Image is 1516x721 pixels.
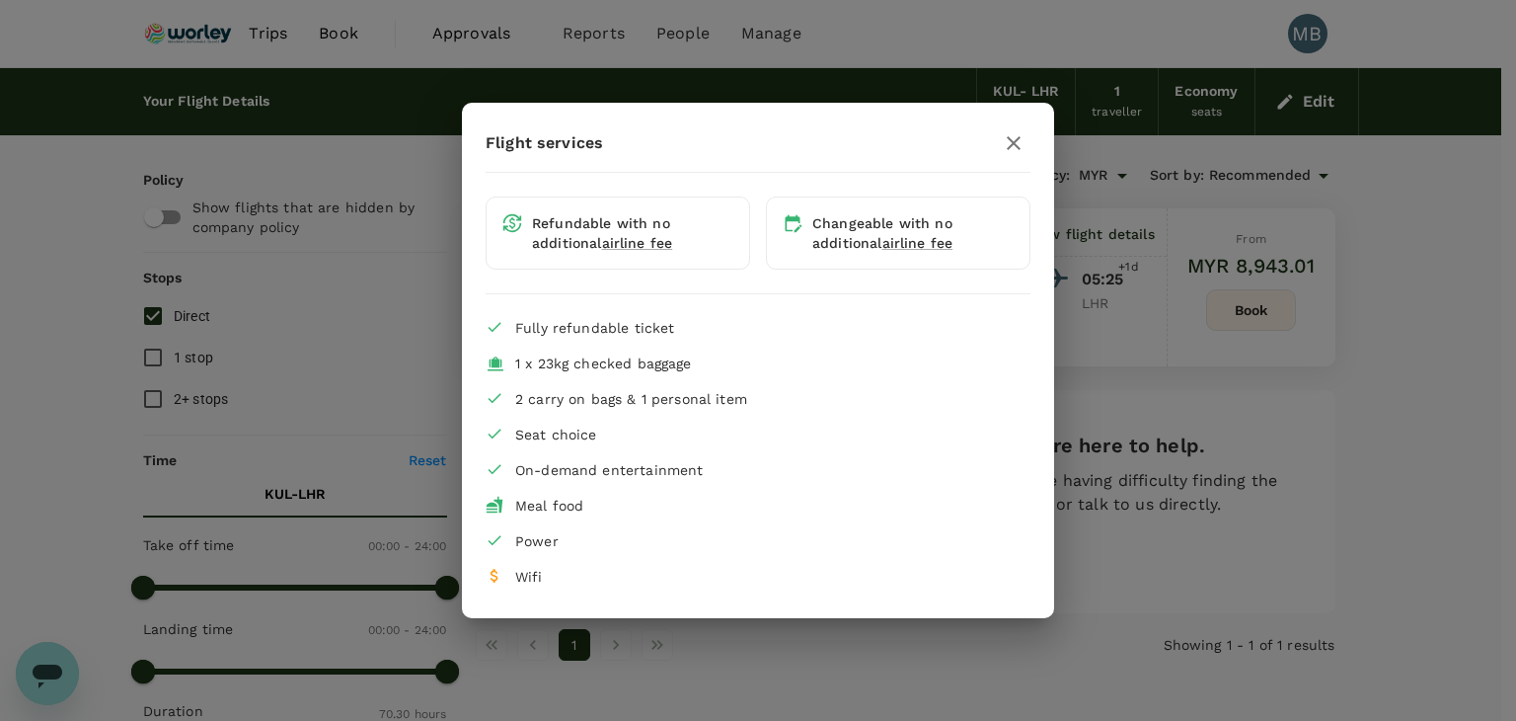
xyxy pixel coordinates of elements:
span: Seat choice [515,427,597,442]
span: airline fee [882,235,953,251]
span: Power [515,533,559,549]
span: 1 x 23kg checked baggage [515,356,692,371]
span: On-demand entertainment [515,462,703,478]
span: Meal food [515,498,583,514]
span: airline fee [602,235,673,251]
span: Fully refundable ticket [515,320,674,336]
p: Flight services [486,131,603,155]
div: Changeable with no additional [812,213,1014,253]
span: 2 carry on bags & 1 personal item [515,391,747,407]
span: Wifi [515,569,543,585]
div: Refundable with no additional [532,213,733,253]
